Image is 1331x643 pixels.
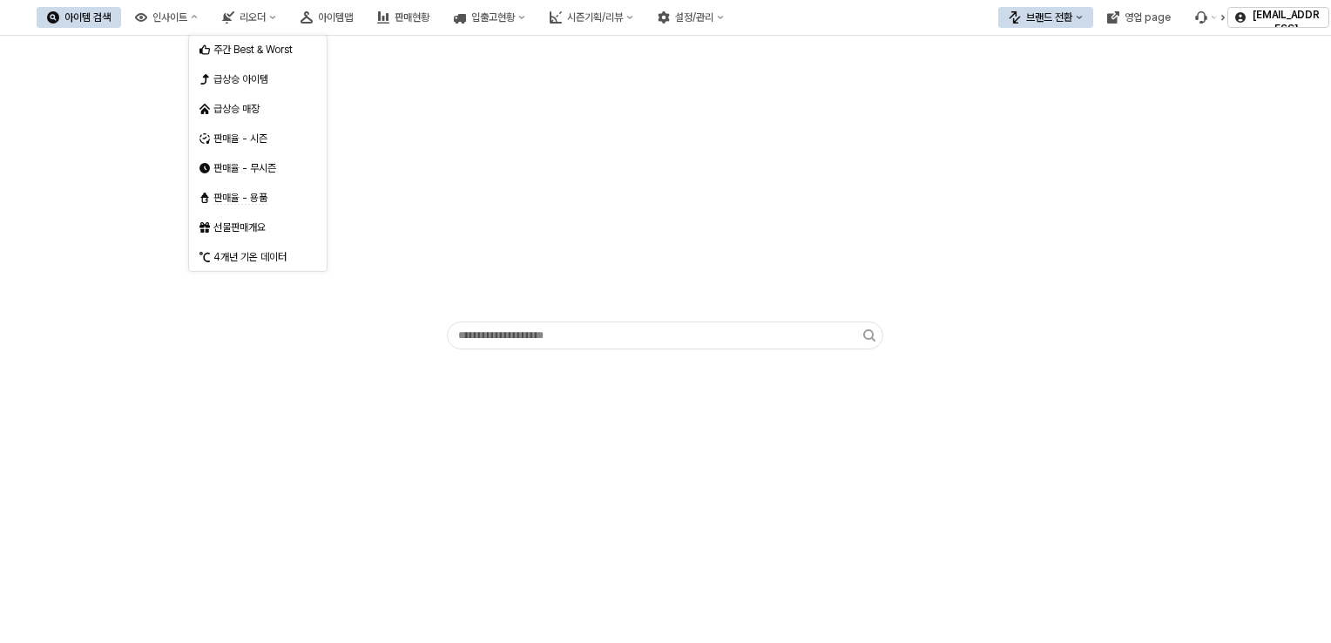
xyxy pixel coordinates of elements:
div: 주간 Best & Worst [213,43,306,57]
button: 브랜드 전환 [998,7,1093,28]
div: 4개년 기온 데이터 [213,250,306,264]
button: 아이템맵 [290,7,363,28]
div: Select an option [189,35,327,272]
div: 시즌기획/리뷰 [567,11,623,24]
button: 시즌기획/리뷰 [539,7,644,28]
div: 입출고현황 [471,11,515,24]
span: 판매율 - 용품 [213,192,267,205]
button: 판매현황 [367,7,440,28]
div: 리오더 [240,11,266,24]
button: 입출고현황 [443,7,536,28]
div: 급상승 매장 [213,102,306,116]
button: 리오더 [212,7,287,28]
div: 인사이트 [152,11,187,24]
div: 브랜드 전환 [1026,11,1072,24]
div: 영업 page [1125,11,1171,24]
div: 급상승 아이템 [213,72,306,86]
button: 영업 page [1097,7,1181,28]
div: 버그 제보 및 기능 개선 요청 [1185,7,1228,28]
button: [EMAIL_ADDRESS] [1227,7,1329,28]
div: 설정/관리 [675,11,713,24]
div: 판매율 - 무시즌 [213,161,306,175]
div: 선물판매개요 [213,220,306,234]
div: 판매율 - 시즌 [213,132,306,146]
p: [EMAIL_ADDRESS] [1251,8,1321,36]
div: 아이템 검색 [64,11,111,24]
div: 아이템맵 [318,11,353,24]
div: 판매현황 [395,11,429,24]
button: 설정/관리 [647,7,734,28]
button: 인사이트 [125,7,208,28]
button: 아이템 검색 [37,7,121,28]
